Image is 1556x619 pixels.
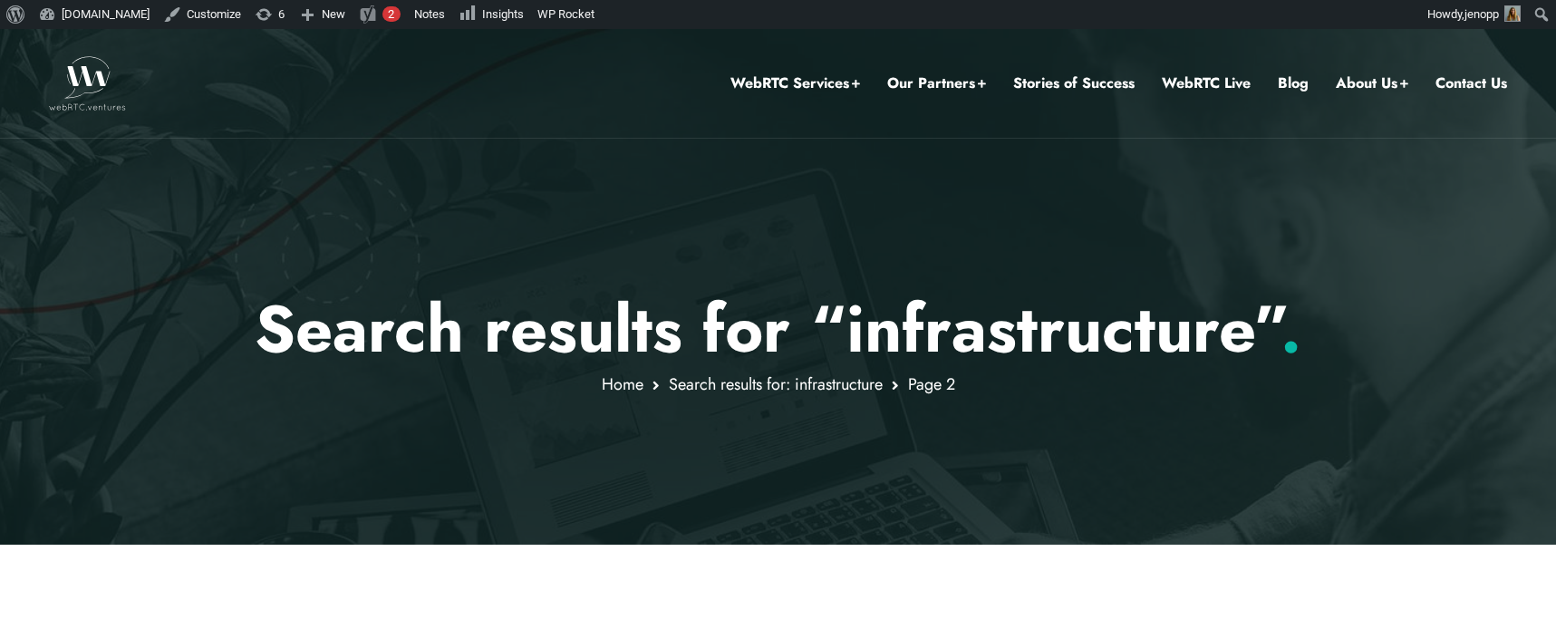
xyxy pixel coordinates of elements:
a: Our Partners [887,72,986,95]
h1: Search results for “infrastructure” [247,290,1309,368]
a: WebRTC Services [730,72,860,95]
a: Home [602,372,643,396]
img: WebRTC.ventures [49,56,126,111]
a: Search results for: infrastructure [669,372,883,396]
a: WebRTC Live [1162,72,1251,95]
a: Contact Us [1435,72,1507,95]
a: Stories of Success [1013,72,1135,95]
span: 2 [388,7,394,21]
a: Blog [1278,72,1309,95]
span: . [1281,282,1301,376]
span: Page 2 [908,372,955,396]
span: jenopp [1464,7,1499,21]
a: About Us [1336,72,1408,95]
